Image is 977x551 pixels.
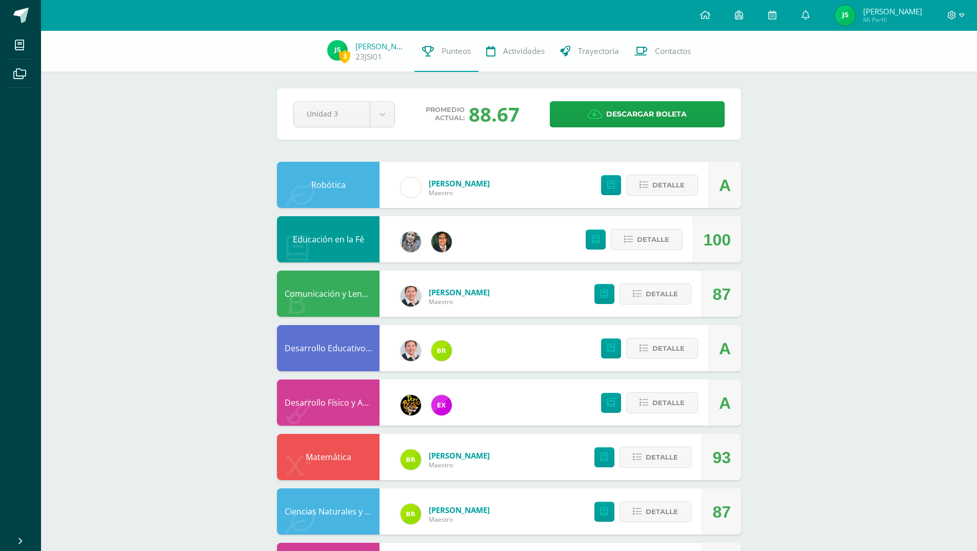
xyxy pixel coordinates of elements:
[355,51,382,62] a: 23JSI01
[429,287,490,297] span: [PERSON_NAME]
[401,504,421,524] img: 91fb60d109cd21dad9818b7e10cccf2e.png
[429,515,490,524] span: Maestro
[327,40,348,61] img: 9b69a278dd04f09ccaf054877617be81.png
[431,340,452,361] img: 91fb60d109cd21dad9818b7e10cccf2e.png
[719,380,731,426] div: A
[277,488,380,535] div: Ciencias Naturales y Tecnología
[401,340,421,361] img: 08e00a7f0eb7830fd2468c6dcb3aac58.png
[277,434,380,480] div: Matemática
[704,217,731,263] div: 100
[294,102,394,127] a: Unidad 3
[401,449,421,470] img: 91fb60d109cd21dad9818b7e10cccf2e.png
[620,283,691,305] button: Detalle
[401,395,421,415] img: 21dcd0747afb1b787494880446b9b401.png
[339,50,350,63] span: 3
[431,395,452,415] img: ce84f7dabd80ed5f5aa83b4480291ac6.png
[429,450,490,461] span: [PERSON_NAME]
[863,6,922,16] span: [PERSON_NAME]
[355,41,407,51] a: [PERSON_NAME]
[277,271,380,317] div: Comunicación y Lenguaje L.1
[277,325,380,371] div: Desarrollo Educativo y Proyecto de Vida
[429,178,490,188] span: [PERSON_NAME]
[652,393,685,412] span: Detalle
[277,162,380,208] div: Robótica
[401,177,421,198] img: cae4b36d6049cd6b8500bd0f72497672.png
[655,46,691,56] span: Contactos
[626,392,698,413] button: Detalle
[442,46,471,56] span: Punteos
[611,229,683,250] button: Detalle
[414,31,478,72] a: Punteos
[429,505,490,515] span: [PERSON_NAME]
[429,297,490,306] span: Maestro
[712,489,731,535] div: 87
[712,434,731,481] div: 93
[646,284,678,303] span: Detalle
[426,106,465,122] span: Promedio actual:
[606,102,687,127] span: Descargar boleta
[429,461,490,469] span: Maestro
[401,286,421,307] img: 08e00a7f0eb7830fd2468c6dcb3aac58.png
[578,46,619,56] span: Trayectoria
[620,501,691,522] button: Detalle
[719,162,731,208] div: A
[626,338,698,359] button: Detalle
[429,188,490,197] span: Maestro
[550,101,725,127] a: Descargar boleta
[478,31,552,72] a: Actividades
[503,46,545,56] span: Actividades
[620,447,691,468] button: Detalle
[552,31,627,72] a: Trayectoria
[863,15,922,24] span: Mi Perfil
[652,339,685,358] span: Detalle
[469,101,520,127] span: 88.67
[719,326,731,372] div: A
[646,448,678,467] span: Detalle
[652,176,685,195] span: Detalle
[712,271,731,317] div: 87
[401,232,421,252] img: cba4c69ace659ae4cf02a5761d9a2473.png
[277,379,380,426] div: Desarrollo Físico y Artístico
[626,175,698,196] button: Detalle
[277,216,380,262] div: Educación en la Fé
[307,102,357,126] span: Unidad 3
[627,31,699,72] a: Contactos
[637,230,669,249] span: Detalle
[431,232,452,252] img: 941e3438b01450ad37795ac5485d303e.png
[835,5,855,26] img: 9b69a278dd04f09ccaf054877617be81.png
[646,502,678,521] span: Detalle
